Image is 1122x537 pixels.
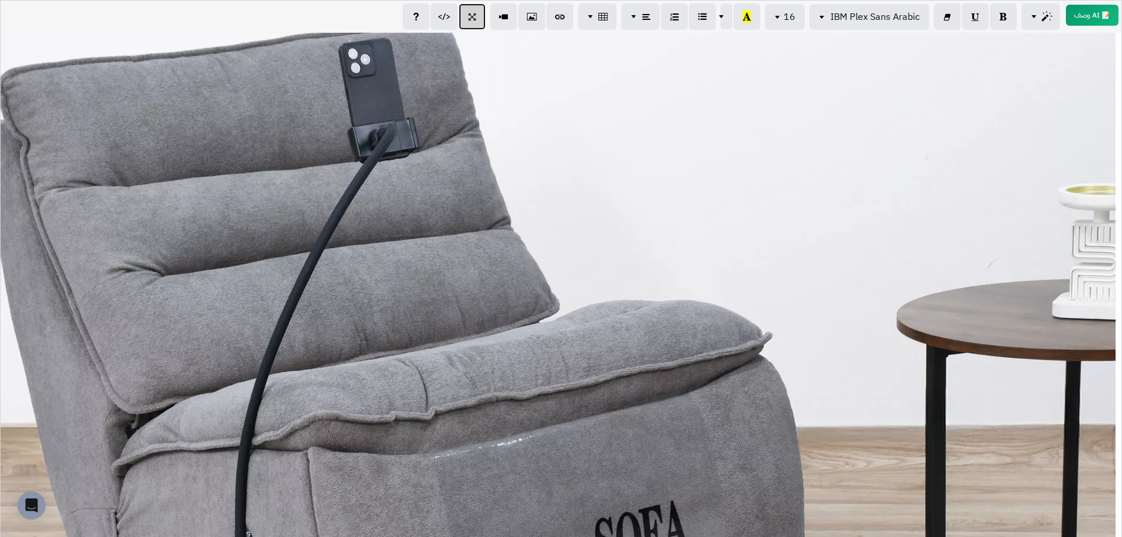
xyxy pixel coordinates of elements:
[18,491,46,519] div: Open Intercom Messenger
[1066,5,1118,26] button: 📝 AI وصف
[784,10,795,24] span: 16
[809,4,929,30] button: IBM Plex Sans Arabic
[830,10,920,24] span: IBM Plex Sans Arabic
[765,4,805,30] button: 16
